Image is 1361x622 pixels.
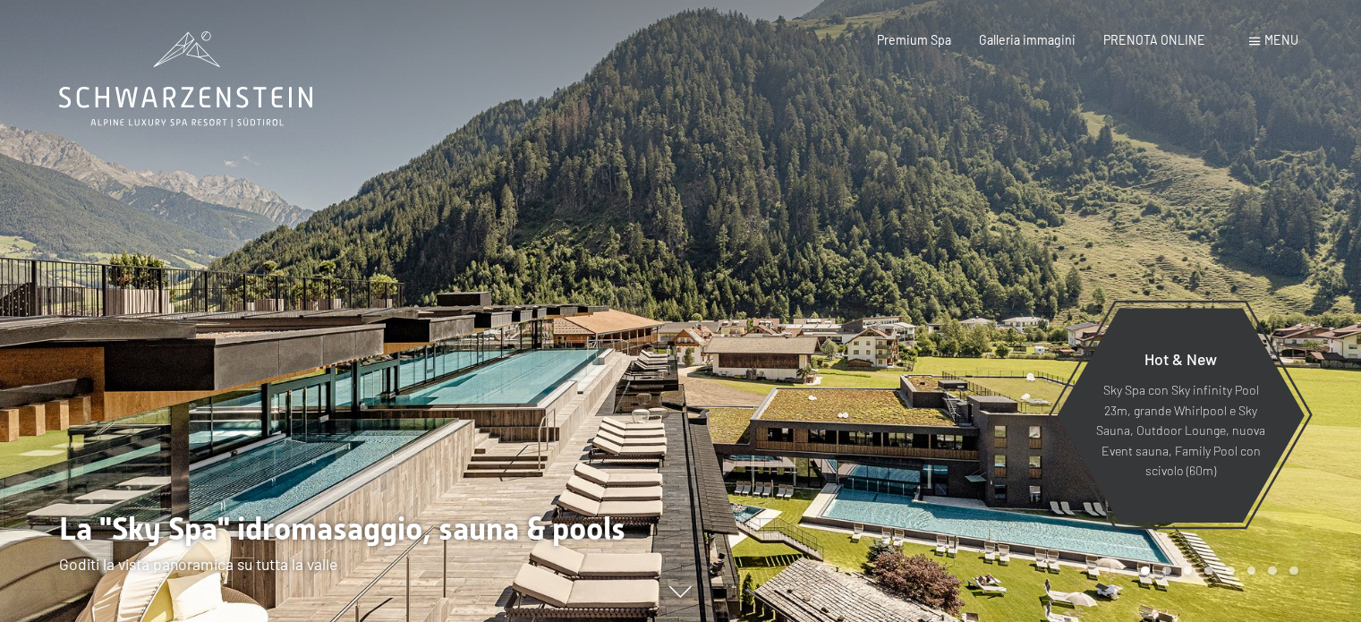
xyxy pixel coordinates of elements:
a: Galleria immagini [979,32,1076,47]
div: Carousel Page 4 [1204,567,1213,575]
div: Carousel Pagination [1135,567,1297,575]
a: Premium Spa [877,32,951,47]
div: Carousel Page 3 [1184,567,1193,575]
div: Carousel Page 7 [1268,567,1277,575]
div: Carousel Page 8 [1289,567,1298,575]
a: PRENOTA ONLINE [1103,32,1205,47]
div: Carousel Page 2 [1162,567,1171,575]
div: Carousel Page 6 [1247,567,1256,575]
div: Carousel Page 5 [1226,567,1235,575]
p: Sky Spa con Sky infinity Pool 23m, grande Whirlpool e Sky Sauna, Outdoor Lounge, nuova Event saun... [1095,380,1266,481]
span: Hot & New [1144,349,1217,369]
div: Carousel Page 1 (Current Slide) [1141,567,1150,575]
span: Menu [1264,32,1298,47]
a: Hot & New Sky Spa con Sky infinity Pool 23m, grande Whirlpool e Sky Sauna, Outdoor Lounge, nuova ... [1056,307,1306,524]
